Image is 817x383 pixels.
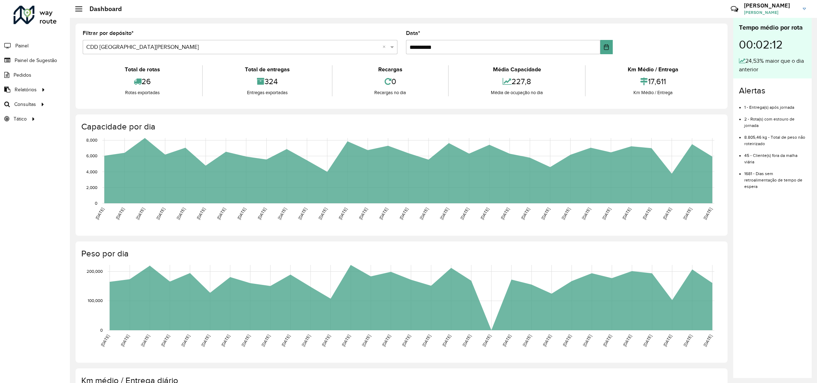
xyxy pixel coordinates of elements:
span: [PERSON_NAME] [744,9,797,16]
text: 8,000 [86,138,97,143]
text: [DATE] [358,207,368,220]
text: [DATE] [155,207,166,220]
label: Filtrar por depósito [83,29,134,37]
text: [DATE] [341,334,351,347]
text: [DATE] [441,334,452,347]
text: [DATE] [381,334,391,347]
label: Data [406,29,420,37]
div: 324 [205,74,330,89]
text: [DATE] [522,334,532,347]
text: [DATE] [261,334,271,347]
text: [DATE] [216,207,226,220]
text: 6,000 [86,154,97,158]
span: Tático [14,115,27,123]
text: [DATE] [542,334,552,347]
h2: Dashboard [82,5,122,13]
div: 17,611 [587,74,719,89]
text: [DATE] [500,207,510,220]
div: Recargas no dia [334,89,447,96]
text: [DATE] [502,334,512,347]
text: [DATE] [120,334,130,347]
span: Painel [15,42,29,50]
text: 200,000 [87,269,103,274]
text: [DATE] [459,207,470,220]
text: [DATE] [378,207,389,220]
text: [DATE] [682,334,693,347]
text: [DATE] [561,207,571,220]
div: 00:02:12 [739,32,806,57]
text: [DATE] [582,334,592,347]
text: 4,000 [86,169,97,174]
text: [DATE] [115,207,125,220]
li: 2 - Rota(s) com estouro de jornada [744,111,806,129]
text: [DATE] [180,334,191,347]
div: Média de ocupação no dia [451,89,583,96]
text: [DATE] [662,207,672,220]
li: 8.805,46 kg - Total de peso não roteirizado [744,129,806,147]
h3: [PERSON_NAME] [744,2,797,9]
text: [DATE] [642,207,652,220]
span: Painel de Sugestão [15,57,57,64]
div: Tempo médio por rota [739,23,806,32]
div: Rotas exportadas [84,89,200,96]
div: Total de entregas [205,65,330,74]
text: [DATE] [421,334,432,347]
text: [DATE] [100,334,110,347]
text: [DATE] [622,334,632,347]
div: Recargas [334,65,447,74]
text: [DATE] [160,334,170,347]
div: Total de rotas [84,65,200,74]
text: [DATE] [301,334,311,347]
text: [DATE] [94,207,105,220]
text: [DATE] [176,207,186,220]
div: 24,53% maior que o dia anterior [739,57,806,74]
div: 227,8 [451,74,583,89]
text: [DATE] [401,334,411,347]
li: 1 - Entrega(s) após jornada [744,99,806,111]
text: [DATE] [602,334,612,347]
text: [DATE] [662,334,673,347]
text: [DATE] [642,334,653,347]
text: [DATE] [140,334,150,347]
button: Choose Date [600,40,613,54]
h4: Capacidade por dia [81,122,720,132]
text: [DATE] [281,334,291,347]
text: [DATE] [196,207,206,220]
span: Relatórios [15,86,37,93]
text: 2,000 [86,185,97,190]
text: [DATE] [236,207,247,220]
li: 45 - Cliente(s) fora da malha viária [744,147,806,165]
div: 0 [334,74,447,89]
text: [DATE] [479,207,490,220]
span: Pedidos [14,71,31,79]
text: [DATE] [482,334,492,347]
text: [DATE] [361,334,371,347]
li: 1681 - Dias sem retroalimentação de tempo de espera [744,165,806,190]
text: [DATE] [562,334,572,347]
div: Entregas exportadas [205,89,330,96]
a: Contato Rápido [727,1,742,17]
div: Km Médio / Entrega [587,65,719,74]
text: [DATE] [621,207,632,220]
text: [DATE] [703,334,713,347]
div: 26 [84,74,200,89]
text: [DATE] [297,207,308,220]
text: [DATE] [338,207,348,220]
text: [DATE] [220,334,231,347]
text: [DATE] [135,207,145,220]
text: [DATE] [277,207,287,220]
text: [DATE] [318,207,328,220]
text: [DATE] [520,207,530,220]
text: [DATE] [581,207,591,220]
span: Clear all [382,43,389,51]
text: [DATE] [439,207,449,220]
text: [DATE] [601,207,612,220]
text: [DATE] [321,334,331,347]
div: Média Capacidade [451,65,583,74]
text: [DATE] [399,207,409,220]
text: 100,000 [88,298,103,303]
text: 0 [95,201,97,205]
text: [DATE] [257,207,267,220]
div: Km Médio / Entrega [587,89,719,96]
text: [DATE] [462,334,472,347]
